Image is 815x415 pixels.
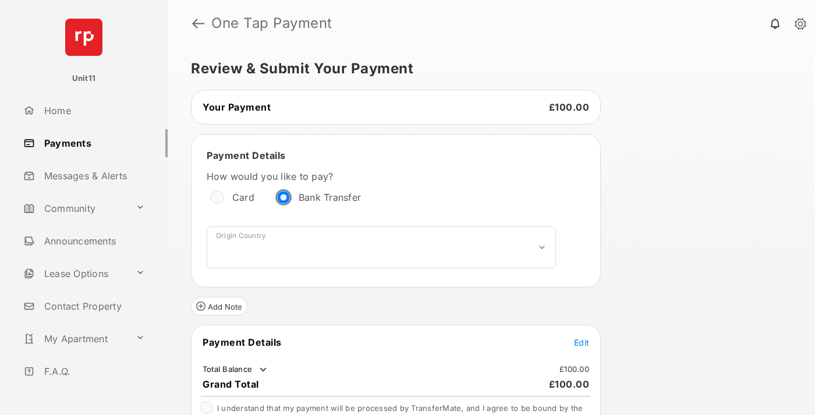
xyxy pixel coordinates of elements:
label: Bank Transfer [299,191,361,203]
p: Unit11 [72,73,96,84]
a: Messages & Alerts [19,162,168,190]
strong: One Tap Payment [211,16,332,30]
label: How would you like to pay? [207,171,556,182]
span: £100.00 [549,378,590,390]
img: svg+xml;base64,PHN2ZyB4bWxucz0iaHR0cDovL3d3dy53My5vcmcvMjAwMC9zdmciIHdpZHRoPSI2NCIgaGVpZ2h0PSI2NC... [65,19,102,56]
button: Add Note [191,297,247,315]
a: My Apartment [19,325,131,353]
td: Total Balance [202,364,269,375]
h5: Review & Submit Your Payment [191,62,782,76]
a: Announcements [19,227,168,255]
span: Payment Details [203,336,282,348]
td: £100.00 [559,364,590,374]
span: Grand Total [203,378,259,390]
a: Lease Options [19,260,131,288]
label: Card [232,191,254,203]
span: Payment Details [207,150,286,161]
a: Community [19,194,131,222]
a: Contact Property [19,292,168,320]
span: Your Payment [203,101,271,113]
button: Edit [574,336,589,348]
span: £100.00 [549,101,590,113]
a: F.A.Q. [19,357,168,385]
a: Payments [19,129,168,157]
span: Edit [574,338,589,347]
a: Home [19,97,168,125]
